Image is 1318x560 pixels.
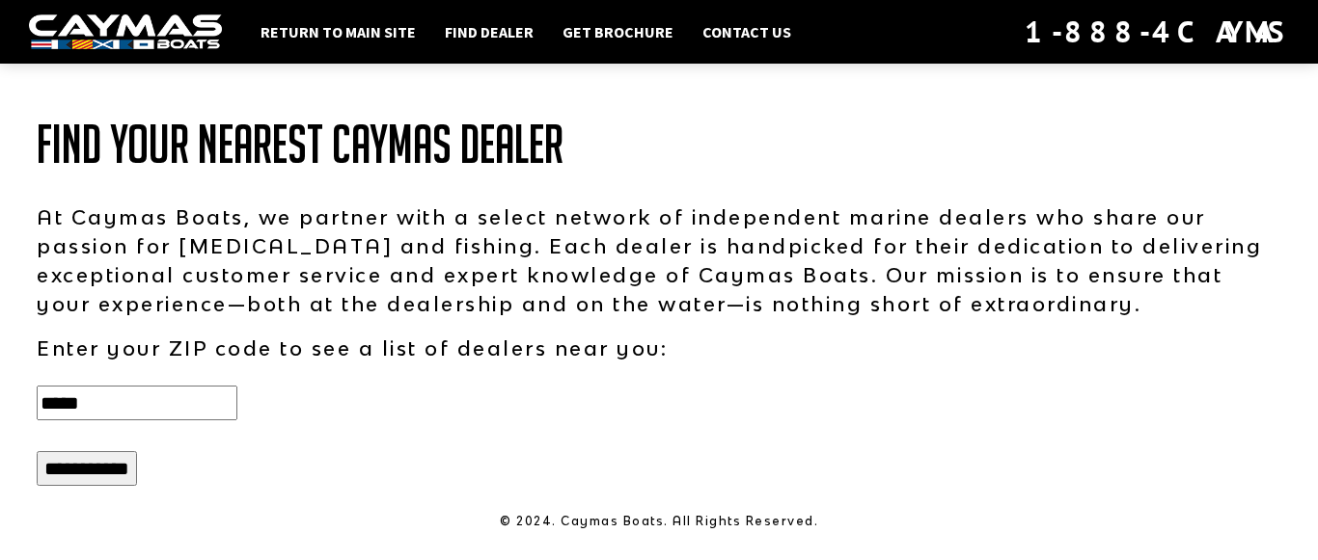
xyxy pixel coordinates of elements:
img: white-logo-c9c8dbefe5ff5ceceb0f0178aa75bf4bb51f6bca0971e226c86eb53dfe498488.png [29,14,222,50]
a: Return to main site [251,19,426,44]
p: Enter your ZIP code to see a list of dealers near you: [37,333,1281,362]
a: Find Dealer [435,19,543,44]
h1: Find Your Nearest Caymas Dealer [37,116,1281,173]
p: At Caymas Boats, we partner with a select network of independent marine dealers who share our pas... [37,202,1281,318]
a: Contact Us [693,19,801,44]
a: Get Brochure [553,19,683,44]
div: 1-888-4CAYMAS [1025,11,1289,53]
p: © 2024. Caymas Boats. All Rights Reserved. [37,513,1281,530]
